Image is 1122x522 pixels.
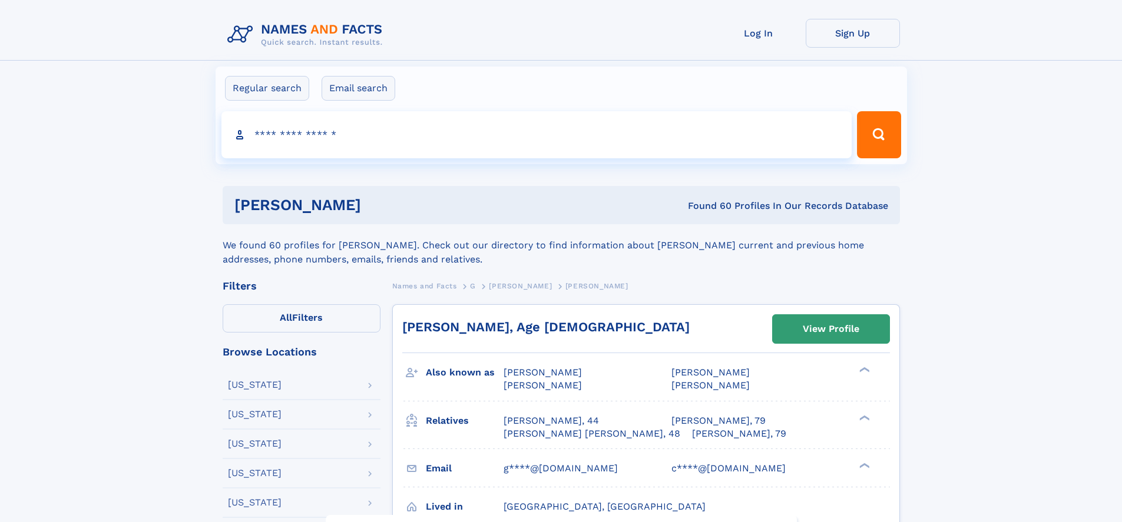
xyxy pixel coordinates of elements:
[856,461,871,469] div: ❯
[504,501,706,512] span: [GEOGRAPHIC_DATA], [GEOGRAPHIC_DATA]
[426,411,504,431] h3: Relatives
[856,366,871,374] div: ❯
[392,278,457,293] a: Names and Facts
[773,315,889,343] a: View Profile
[806,19,900,48] a: Sign Up
[223,19,392,51] img: Logo Names and Facts
[504,427,680,440] a: [PERSON_NAME] [PERSON_NAME], 48
[524,200,888,212] div: Found 60 Profiles In Our Records Database
[856,414,871,421] div: ❯
[565,282,628,290] span: [PERSON_NAME]
[470,282,476,290] span: G
[504,380,582,391] span: [PERSON_NAME]
[470,278,476,293] a: G
[223,224,900,267] div: We found 60 profiles for [PERSON_NAME]. Check out our directory to find information about [PERSON...
[322,76,395,101] label: Email search
[228,380,282,390] div: [US_STATE]
[426,363,504,383] h3: Also known as
[857,111,901,158] button: Search Button
[223,304,380,333] label: Filters
[221,111,852,158] input: search input
[228,439,282,448] div: [US_STATE]
[426,458,504,478] h3: Email
[225,76,309,101] label: Regular search
[489,278,552,293] a: [PERSON_NAME]
[504,414,599,427] a: [PERSON_NAME], 44
[504,367,582,378] span: [PERSON_NAME]
[671,380,750,391] span: [PERSON_NAME]
[803,315,859,343] div: View Profile
[280,312,292,323] span: All
[228,410,282,419] div: [US_STATE]
[234,198,525,212] h1: [PERSON_NAME]
[711,19,806,48] a: Log In
[671,414,766,427] a: [PERSON_NAME], 79
[223,281,380,291] div: Filters
[426,497,504,517] h3: Lived in
[671,367,750,378] span: [PERSON_NAME]
[692,427,786,440] a: [PERSON_NAME], 79
[228,498,282,507] div: [US_STATE]
[402,320,690,334] a: [PERSON_NAME], Age [DEMOGRAPHIC_DATA]
[489,282,552,290] span: [PERSON_NAME]
[228,468,282,478] div: [US_STATE]
[223,347,380,357] div: Browse Locations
